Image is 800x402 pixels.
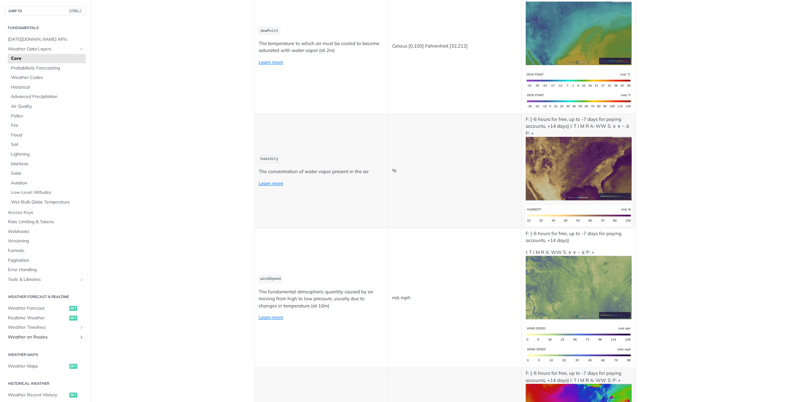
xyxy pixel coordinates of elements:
p: F: [-6 hours for free, up to -7 days for paying accounts, +14 days] I: T I M R A: WW S: ∧ ∨ ~ ⧖ P: + [526,116,632,200]
a: Air Quality [8,102,86,111]
span: Expand image [526,352,632,358]
span: Formats [8,248,84,254]
span: Air Quality [11,103,84,110]
a: Weather Codes [8,73,86,82]
a: Pagination [5,256,86,265]
span: Weather Maps [8,363,68,369]
a: Learn more [259,180,283,186]
a: Weather Data LayersHide subpages for Weather Data Layers [5,44,86,54]
a: Flood [8,131,86,140]
a: Versioning [5,236,86,246]
a: Webhooks [5,227,86,236]
span: [DATE][DOMAIN_NAME] APIs [8,36,84,43]
span: Lightning [11,151,84,157]
p: The fundamental atmospheric quantity caused by air moving from high to low pressure, usually due ... [259,288,384,310]
span: Pollen [11,113,84,119]
span: Probabilistic Forecasting [11,65,84,71]
span: Fire [11,122,84,129]
p: The concentration of water vapor present in the air [259,168,384,175]
span: Expand image [526,77,632,83]
a: Rate Limiting & Tokens [5,217,86,227]
p: The temperature to which air must be cooled to become saturated with water vapor (at 2m) [259,40,384,54]
button: Show subpages for Tools & Libraries [79,277,84,282]
h2: Weather Forecast & realtime [5,294,86,300]
a: Probabilistic Forecasting [8,64,86,73]
span: Webhooks [8,229,84,235]
span: Flood [11,132,84,138]
span: Weather Data Layers [8,46,77,52]
span: Weather Timelines [8,324,77,331]
span: get [69,306,77,311]
a: Learn more [259,59,283,65]
a: Low-Level Altitudes [8,188,86,197]
span: Aviation [11,180,84,186]
span: Weather Forecast [8,305,68,312]
span: Expand image [526,165,632,171]
a: Maritime [8,159,86,169]
span: Versioning [8,238,84,244]
p: F: [-6 hours for free, up to -7 days for paying accounts, +14 days] [526,230,632,244]
a: Fire [8,121,86,130]
span: get [69,393,77,398]
a: Pollen [8,111,86,121]
span: Tools & Libraries [8,276,77,283]
a: Weather Mapsget [5,362,86,371]
h2: Historical Weather [5,381,86,386]
span: Maritime [11,161,84,167]
span: Historical [11,84,84,90]
a: Soil [8,140,86,149]
span: Soil [11,142,84,148]
a: [DATE][DOMAIN_NAME] APIs [5,35,86,44]
span: Advanced Precipitation [11,94,84,100]
a: Weather Forecastget [5,304,86,313]
p: % [392,167,517,174]
a: Solar [8,169,86,178]
a: Tools & LibrariesShow subpages for Tools & Libraries [5,275,86,284]
span: Solar [11,170,84,177]
span: Expand image [526,30,632,36]
span: Expand image [526,284,632,290]
span: Pagination [8,257,84,264]
span: Low-Level Altitudes [11,189,84,196]
a: Weather on RoutesShow subpages for Weather on Routes [5,332,86,342]
a: Weather Recent Historyget [5,390,86,400]
span: Expand image [526,331,632,337]
a: Realtime Weatherget [5,313,86,323]
span: Expand image [526,98,632,104]
span: Weather on Routes [8,334,77,340]
span: Weather Codes [11,75,84,81]
a: Weather TimelinesShow subpages for Weather Timelines [5,323,86,332]
span: Realtime Weather [8,315,68,321]
a: Aviation [8,178,86,188]
span: CTRL-/ [68,8,82,13]
a: Error Handling [5,265,86,275]
a: Advanced Precipitation [8,92,86,101]
a: Lightning [8,150,86,159]
span: Access Keys [8,209,84,216]
span: dewPoint [261,29,279,33]
button: JUMP TOCTRL-/ [5,6,86,16]
p: I: T I M R A: WW S: ∧ ∨ ~ ⧖ P: + [526,249,632,319]
span: humidity [261,157,279,161]
span: Error Handling [8,267,84,273]
a: Core [8,54,86,63]
h2: Weather Maps [5,352,86,358]
a: Learn more [259,314,283,320]
span: get [69,316,77,321]
button: Hide subpages for Weather Data Layers [79,47,84,52]
button: Show subpages for Weather Timelines [79,325,84,330]
span: Wet Bulb Globe Temperature [11,199,84,205]
span: Rate Limiting & Tokens [8,219,84,225]
span: get [69,364,77,369]
span: Expand image [526,212,632,218]
a: Historical [8,83,86,92]
h2: Fundamentals [5,25,86,31]
p: Celsius [0,100] Fahrenheit [32,212] [392,43,517,50]
span: windSpeed [261,277,281,281]
p: m/s mph [392,294,517,301]
a: Formats [5,246,86,255]
button: Show subpages for Weather on Routes [79,335,84,340]
span: Core [11,55,84,62]
span: Weather Recent History [8,392,68,398]
a: Access Keys [5,208,86,217]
